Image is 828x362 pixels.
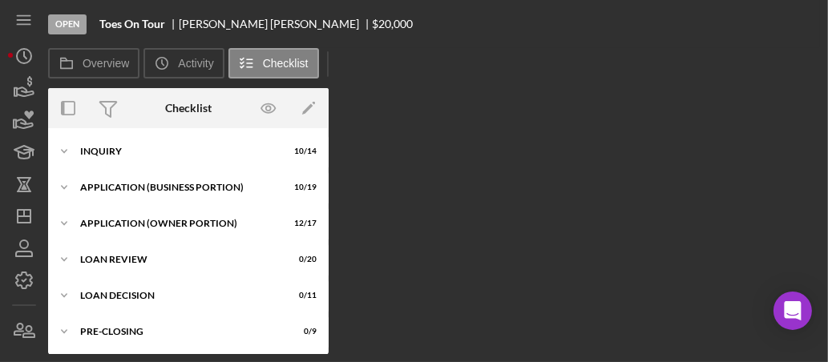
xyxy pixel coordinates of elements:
[80,219,277,228] div: APPLICATION (OWNER PORTION)
[80,255,277,264] div: LOAN REVIEW
[373,17,414,30] span: $20,000
[263,57,309,70] label: Checklist
[80,147,277,156] div: INQUIRY
[288,219,317,228] div: 12 / 17
[288,327,317,336] div: 0 / 9
[165,102,212,115] div: Checklist
[773,292,812,330] div: Open Intercom Messenger
[99,18,165,30] b: Toes On Tour
[80,291,277,300] div: LOAN DECISION
[143,48,224,78] button: Activity
[288,183,317,192] div: 10 / 19
[80,327,277,336] div: PRE-CLOSING
[288,291,317,300] div: 0 / 11
[288,255,317,264] div: 0 / 20
[48,14,87,34] div: Open
[178,57,213,70] label: Activity
[80,183,277,192] div: APPLICATION (BUSINESS PORTION)
[48,48,139,78] button: Overview
[288,147,317,156] div: 10 / 14
[83,57,129,70] label: Overview
[179,18,373,30] div: [PERSON_NAME] [PERSON_NAME]
[228,48,319,78] button: Checklist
